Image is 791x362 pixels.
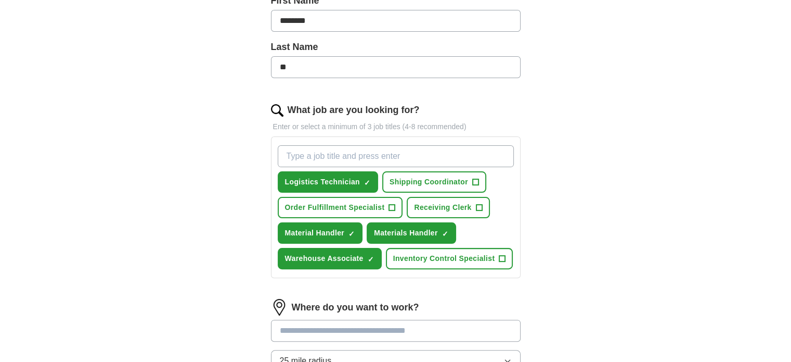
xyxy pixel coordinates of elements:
[348,230,355,238] span: ✓
[288,103,420,117] label: What job are you looking for?
[382,171,486,193] button: Shipping Coordinator
[285,228,345,239] span: Material Handler
[285,177,360,188] span: Logistics Technician
[407,197,489,218] button: Receiving Clerk
[367,222,456,244] button: Materials Handler✓
[390,177,468,188] span: Shipping Coordinator
[271,104,283,117] img: search.png
[271,299,288,316] img: location.png
[364,179,370,187] span: ✓
[285,253,364,264] span: Warehouse Associate
[285,202,385,213] span: Order Fulfillment Specialist
[278,197,403,218] button: Order Fulfillment Specialist
[442,230,448,238] span: ✓
[374,228,438,239] span: Materials Handler
[292,301,419,315] label: Where do you want to work?
[278,248,382,269] button: Warehouse Associate✓
[414,202,471,213] span: Receiving Clerk
[368,255,374,264] span: ✓
[386,248,513,269] button: Inventory Control Specialist
[271,40,521,54] label: Last Name
[393,253,495,264] span: Inventory Control Specialist
[271,121,521,132] p: Enter or select a minimum of 3 job titles (4-8 recommended)
[278,171,378,193] button: Logistics Technician✓
[278,222,363,244] button: Material Handler✓
[278,145,514,167] input: Type a job title and press enter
